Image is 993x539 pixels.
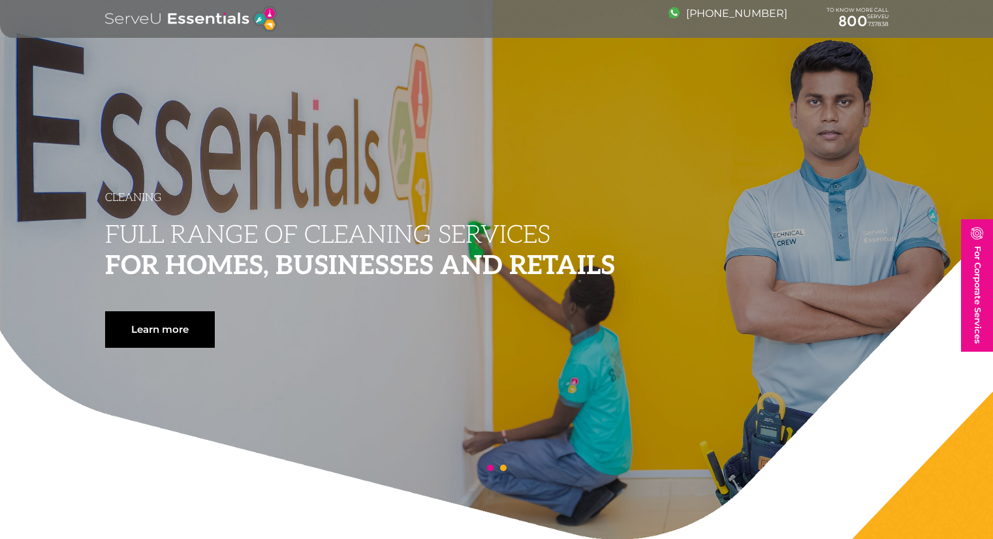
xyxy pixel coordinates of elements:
a: [PHONE_NUMBER] [669,7,787,20]
a: 2 [500,465,507,471]
a: Learn more [105,311,215,348]
img: image [971,227,983,239]
span: Full Range of Cleaning Services [105,221,621,251]
span: 800 [838,12,868,30]
a: 1 [487,465,494,471]
span: for Homes, Businesses and Retails [105,251,615,282]
a: For Corporate Services [961,219,993,352]
img: image [669,7,680,18]
img: logo [105,7,277,31]
a: 800737838 [827,13,889,30]
div: TO KNOW MORE CALL SERVEU [827,7,889,31]
h6: Cleaning [105,191,621,204]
